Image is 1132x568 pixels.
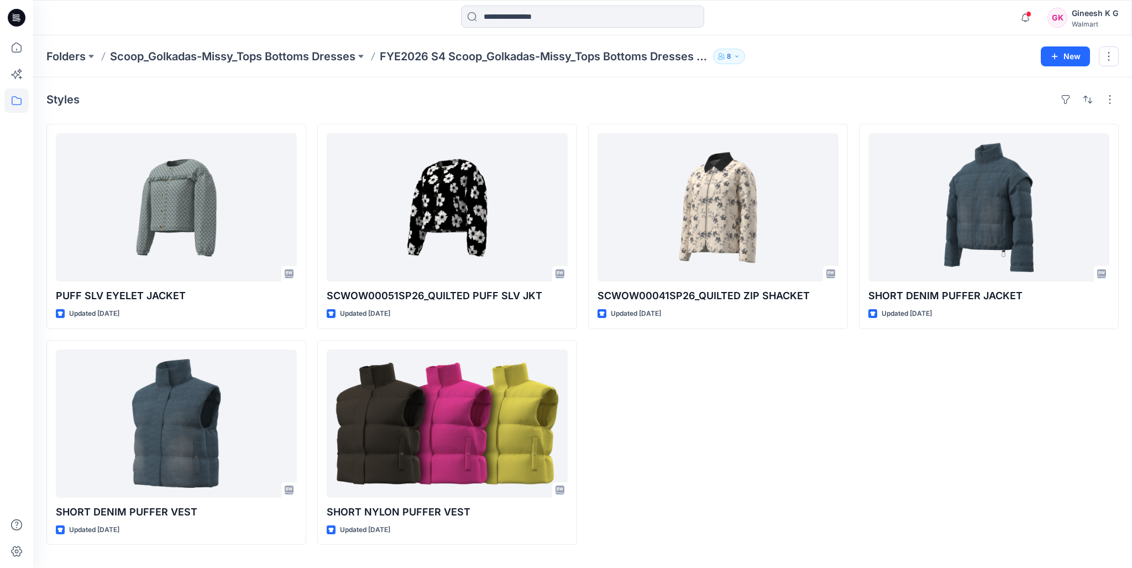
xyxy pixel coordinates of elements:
a: PUFF SLV EYELET JACKET [56,133,297,282]
a: Scoop_Golkadas-Missy_Tops Bottoms Dresses [110,49,355,64]
a: SCWOW00051SP26_QUILTED PUFF SLV JKT [327,133,568,282]
p: Updated [DATE] [69,524,119,536]
p: SHORT DENIM PUFFER JACKET [868,288,1109,304]
p: PUFF SLV EYELET JACKET [56,288,297,304]
p: SHORT DENIM PUFFER VEST [56,504,297,520]
p: Updated [DATE] [69,308,119,320]
div: Walmart [1072,20,1118,28]
a: SHORT DENIM PUFFER JACKET [868,133,1109,282]
p: Updated [DATE] [882,308,932,320]
div: Gineesh K G [1072,7,1118,20]
p: SCWOW00041SP26_QUILTED ZIP SHACKET [598,288,838,304]
p: Updated [DATE] [611,308,661,320]
a: Folders [46,49,86,64]
a: SHORT DENIM PUFFER VEST [56,350,297,498]
button: 8 [713,49,745,64]
p: Updated [DATE] [340,524,390,536]
p: SCWOW00051SP26_QUILTED PUFF SLV JKT [327,288,568,304]
p: Updated [DATE] [340,308,390,320]
a: SHORT NYLON PUFFER VEST [327,350,568,498]
div: GK [1047,8,1067,28]
p: 8 [727,50,731,62]
p: FYE2026 S4 Scoop_Golkadas-Missy_Tops Bottoms Dresses Board [380,49,709,64]
button: New [1041,46,1090,66]
p: SHORT NYLON PUFFER VEST [327,504,568,520]
h4: Styles [46,93,80,106]
a: SCWOW00041SP26_QUILTED ZIP SHACKET [598,133,838,282]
